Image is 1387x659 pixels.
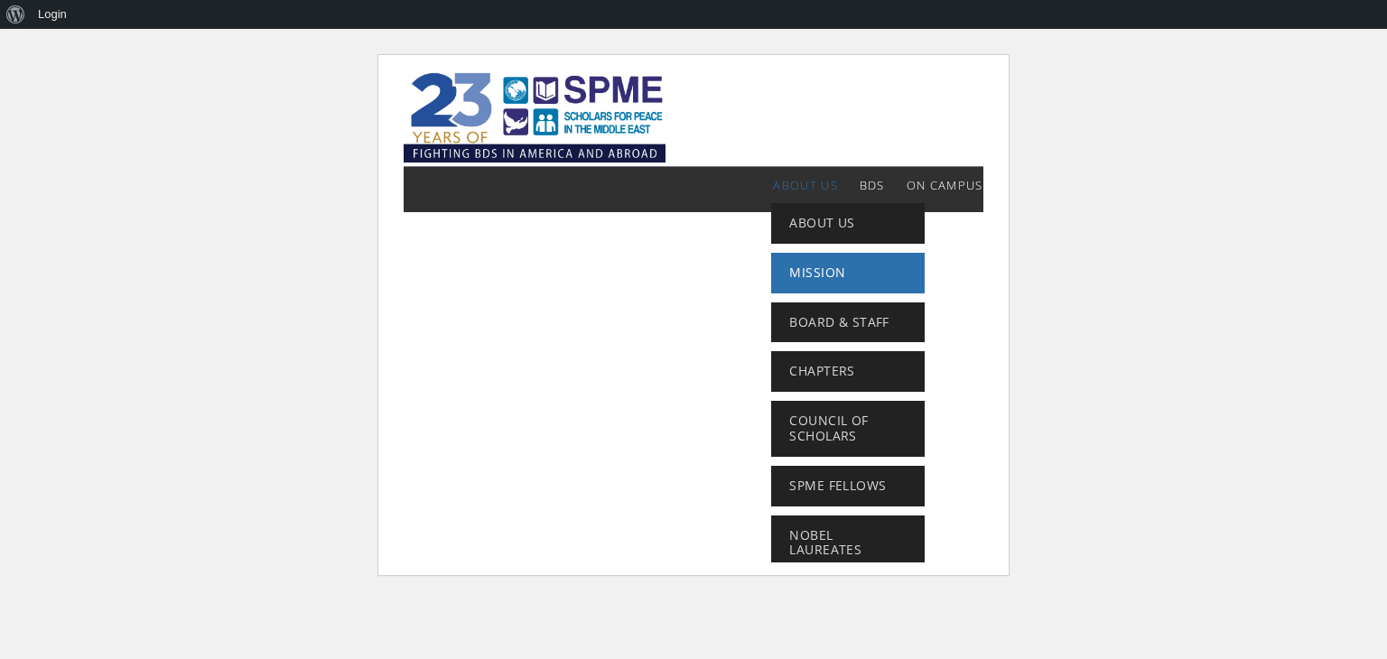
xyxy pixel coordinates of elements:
span: Mission [789,264,845,281]
span: Council of Scholars [789,412,868,444]
span: On Campus [907,177,983,193]
a: On Campus [907,167,983,203]
span: SPME Fellows [789,477,886,494]
a: Mission [771,253,925,293]
a: Council of Scholars [771,401,925,457]
a: About Us [771,203,925,244]
a: BDS [860,167,885,203]
a: About Us [773,167,837,203]
span: Chapters [789,362,854,379]
span: About Us [789,214,854,231]
img: SPME [404,68,666,167]
span: About Us [773,177,837,193]
span: Board & Staff [789,313,889,330]
a: SPME Fellows [771,466,925,506]
a: Chapters [771,351,925,392]
span: Nobel Laureates [789,526,861,559]
a: Nobel Laureates [771,515,925,571]
span: BDS [860,177,885,193]
a: Board & Staff [771,302,925,343]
